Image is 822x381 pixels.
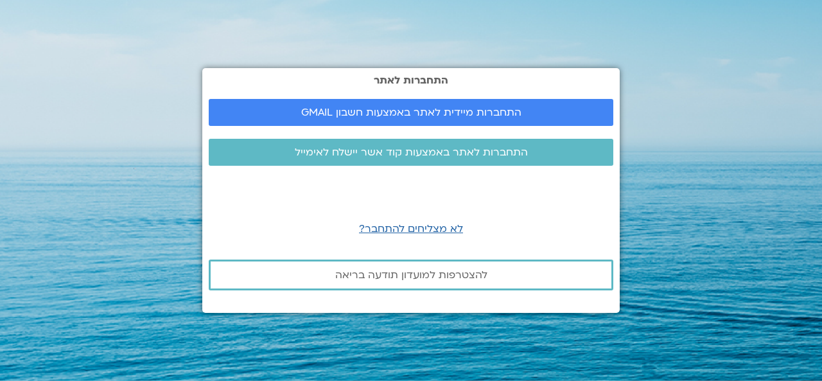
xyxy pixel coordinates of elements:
[359,222,463,236] a: לא מצליחים להתחבר?
[209,260,613,290] a: להצטרפות למועדון תודעה בריאה
[209,75,613,86] h2: התחברות לאתר
[209,139,613,166] a: התחברות לאתר באמצעות קוד אשר יישלח לאימייל
[295,146,528,158] span: התחברות לאתר באמצעות קוד אשר יישלח לאימייל
[209,99,613,126] a: התחברות מיידית לאתר באמצעות חשבון GMAIL
[335,269,487,281] span: להצטרפות למועדון תודעה בריאה
[301,107,521,118] span: התחברות מיידית לאתר באמצעות חשבון GMAIL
